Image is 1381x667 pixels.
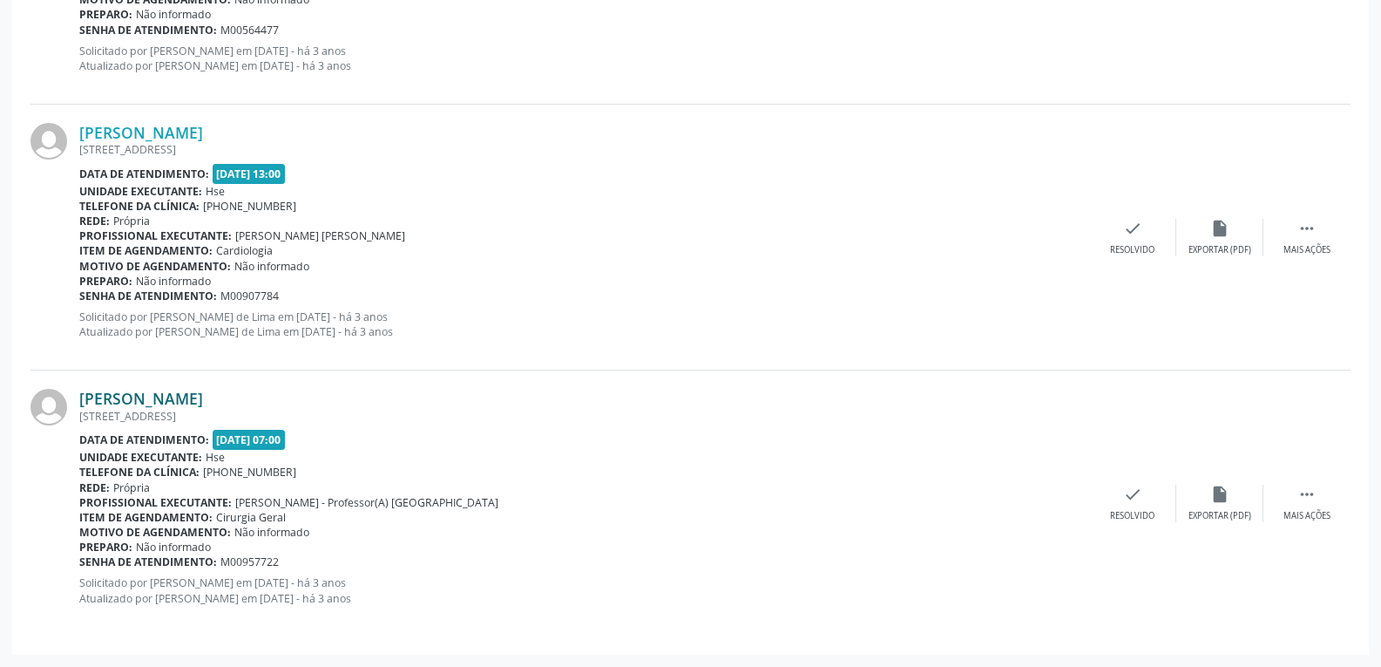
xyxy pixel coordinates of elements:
[30,389,67,425] img: img
[213,164,286,184] span: [DATE] 13:00
[79,7,132,22] b: Preparo:
[203,465,296,480] span: [PHONE_NUMBER]
[79,575,1089,605] p: Solicitado por [PERSON_NAME] em [DATE] - há 3 anos Atualizado por [PERSON_NAME] em [DATE] - há 3 ...
[30,123,67,160] img: img
[79,465,200,480] b: Telefone da clínica:
[234,259,309,274] span: Não informado
[79,23,217,37] b: Senha de atendimento:
[213,430,286,450] span: [DATE] 07:00
[79,259,231,274] b: Motivo de agendamento:
[206,184,225,199] span: Hse
[216,243,273,258] span: Cardiologia
[1283,244,1330,256] div: Mais ações
[79,243,213,258] b: Item de agendamento:
[79,310,1089,339] p: Solicitado por [PERSON_NAME] de Lima em [DATE] - há 3 anos Atualizado por [PERSON_NAME] de Lima e...
[79,142,1089,157] div: [STREET_ADDRESS]
[136,7,211,22] span: Não informado
[1283,510,1330,522] div: Mais ações
[79,510,213,525] b: Item de agendamento:
[79,289,217,303] b: Senha de atendimento:
[1123,219,1142,238] i: check
[79,274,132,289] b: Preparo:
[113,480,150,495] span: Própria
[220,23,279,37] span: M00564477
[79,214,110,228] b: Rede:
[79,123,203,142] a: [PERSON_NAME]
[113,214,150,228] span: Própria
[79,495,232,510] b: Profissional executante:
[1210,219,1229,238] i: insert_drive_file
[1123,485,1142,504] i: check
[79,480,110,495] b: Rede:
[1297,219,1317,238] i: 
[79,525,231,540] b: Motivo de agendamento:
[1110,510,1154,522] div: Resolvido
[79,44,1089,73] p: Solicitado por [PERSON_NAME] em [DATE] - há 3 anos Atualizado por [PERSON_NAME] em [DATE] - há 3 ...
[79,432,209,447] b: Data de atendimento:
[79,450,202,465] b: Unidade executante:
[220,289,279,303] span: M00907784
[79,184,202,199] b: Unidade executante:
[234,525,309,540] span: Não informado
[1210,485,1229,504] i: insert_drive_file
[79,540,132,555] b: Preparo:
[79,167,209,181] b: Data de atendimento:
[79,228,232,243] b: Profissional executante:
[235,495,498,510] span: [PERSON_NAME] - Professor(A) [GEOGRAPHIC_DATA]
[206,450,225,465] span: Hse
[1110,244,1154,256] div: Resolvido
[220,555,279,569] span: M00957722
[79,409,1089,424] div: [STREET_ADDRESS]
[79,555,217,569] b: Senha de atendimento:
[203,199,296,214] span: [PHONE_NUMBER]
[1188,244,1251,256] div: Exportar (PDF)
[1297,485,1317,504] i: 
[235,228,405,243] span: [PERSON_NAME] [PERSON_NAME]
[79,389,203,408] a: [PERSON_NAME]
[136,540,211,555] span: Não informado
[79,199,200,214] b: Telefone da clínica:
[1188,510,1251,522] div: Exportar (PDF)
[136,274,211,289] span: Não informado
[216,510,286,525] span: Cirurgia Geral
